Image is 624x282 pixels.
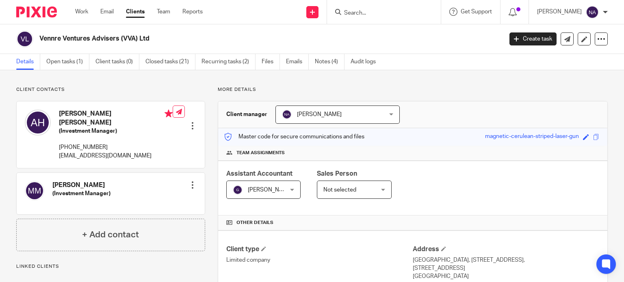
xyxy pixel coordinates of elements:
[485,132,579,142] div: magnetic-cerulean-striped-laser-gun
[317,170,357,177] span: Sales Person
[126,8,145,16] a: Clients
[52,189,110,198] h5: (Investment Manager)
[413,256,599,264] p: [GEOGRAPHIC_DATA], [STREET_ADDRESS],
[59,110,173,127] h4: [PERSON_NAME] [PERSON_NAME]
[46,54,89,70] a: Open tasks (1)
[25,110,51,136] img: svg%3E
[226,110,267,118] h3: Client manager
[413,245,599,254] h4: Address
[157,8,170,16] a: Team
[413,272,599,280] p: [GEOGRAPHIC_DATA]
[201,54,256,70] a: Recurring tasks (2)
[100,8,114,16] a: Email
[537,8,582,16] p: [PERSON_NAME]
[343,10,416,17] input: Search
[25,181,44,200] img: svg%3E
[233,185,243,195] img: svg%3E
[52,181,110,189] h4: [PERSON_NAME]
[226,170,292,177] span: Assistant Accountant
[226,245,413,254] h4: Client type
[351,54,382,70] a: Audit logs
[262,54,280,70] a: Files
[16,263,205,270] p: Linked clients
[59,152,173,160] p: [EMAIL_ADDRESS][DOMAIN_NAME]
[59,143,173,151] p: [PHONE_NUMBER]
[145,54,195,70] a: Closed tasks (21)
[315,54,344,70] a: Notes (4)
[236,220,273,226] span: Other details
[182,8,203,16] a: Reports
[16,30,33,47] img: svg%3E
[586,6,599,19] img: svg%3E
[226,256,413,264] p: Limited company
[286,54,309,70] a: Emails
[509,32,557,45] a: Create task
[16,54,40,70] a: Details
[218,86,608,93] p: More details
[59,127,173,135] h5: (Investment Manager)
[248,187,292,193] span: [PERSON_NAME]
[165,110,173,118] i: Primary
[413,264,599,272] p: [STREET_ADDRESS]
[461,9,492,15] span: Get Support
[323,187,356,193] span: Not selected
[297,112,342,117] span: [PERSON_NAME]
[16,6,57,17] img: Pixie
[16,86,205,93] p: Client contacts
[39,34,406,43] h2: Vennre Ventures Advisers (VVA) Ltd
[282,110,292,119] img: svg%3E
[82,228,139,241] h4: + Add contact
[75,8,88,16] a: Work
[236,150,285,156] span: Team assignments
[95,54,139,70] a: Client tasks (0)
[224,133,364,141] p: Master code for secure communications and files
